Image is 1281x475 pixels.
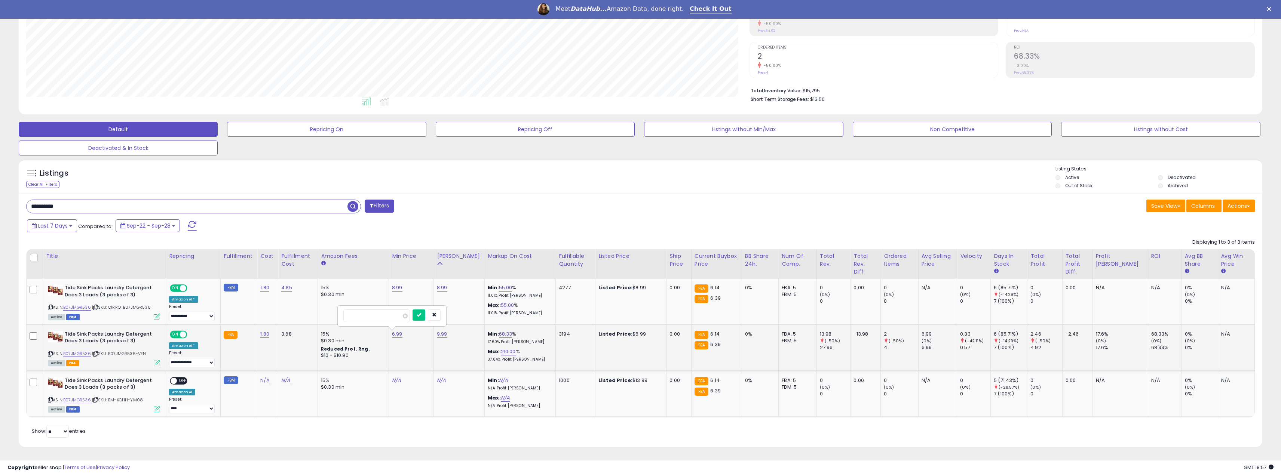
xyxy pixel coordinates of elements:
span: 2025-10-9 18:57 GMT [1244,464,1274,471]
div: $0.30 min [321,384,383,391]
div: 0 [820,377,851,384]
div: N/A [1096,377,1142,384]
span: 6.39 [710,387,721,394]
div: 0.00 [1066,377,1087,384]
span: Last 7 Days [38,222,68,229]
div: 6 (85.71%) [994,331,1027,337]
div: 0% [1185,344,1218,351]
small: -50.00% [761,21,781,27]
a: Check It Out [690,5,732,13]
span: | SKU: CIRRO-B07JMGR536 [92,304,151,310]
b: Total Inventory Value: [751,87,802,94]
div: 0.57 [960,344,990,351]
a: 6.99 [392,330,402,338]
div: ROI [1151,252,1179,260]
div: Total Rev. Diff. [854,252,877,276]
small: (0%) [1030,292,1041,297]
div: 0% [1185,391,1218,397]
div: FBM: 5 [782,291,810,298]
a: 8.99 [437,284,447,292]
div: Preset: [169,397,215,414]
label: Out of Stock [1065,182,1092,189]
div: 4 [884,344,918,351]
div: Markup on Cost [488,252,552,260]
span: 6.14 [710,377,720,384]
div: 6.99 [922,344,957,351]
div: 0% [1185,298,1218,305]
a: Privacy Policy [97,464,130,471]
p: 11.01% Profit [PERSON_NAME] [488,293,550,298]
img: 41o1+2hSriL._SL40_.jpg [48,284,63,296]
div: 0 [884,284,918,291]
small: (0%) [1096,338,1106,344]
div: 1000 [559,377,589,384]
b: Listed Price: [598,330,632,337]
div: 2.46 [1030,331,1062,337]
div: 0 [884,298,918,305]
small: Prev: N/A [1014,28,1029,33]
div: Fulfillable Quantity [559,252,592,268]
div: Avg Selling Price [922,252,954,268]
div: 0.00 [854,377,875,384]
div: Days In Stock [994,252,1024,268]
p: 17.60% Profit [PERSON_NAME] [488,339,550,345]
small: Prev: 68.33% [1014,70,1034,75]
a: N/A [499,377,508,384]
div: 27.96 [820,344,851,351]
div: 6.99 [922,331,957,337]
small: (0%) [820,292,830,297]
a: 9.99 [437,330,447,338]
small: Days In Stock. [994,268,998,275]
b: Listed Price: [598,284,632,291]
b: Tide Sink Packs Laundry Detergent Does 3 Loads (3 packs of 3) [65,284,156,300]
div: Num of Comp. [782,252,813,268]
small: FBA [695,341,708,349]
img: Profile image for Georgie [537,3,549,15]
small: (-14.29%) [999,338,1018,344]
th: The percentage added to the cost of goods (COGS) that forms the calculator for Min & Max prices. [485,249,556,279]
b: Min: [488,330,499,337]
div: Amazon AI * [169,296,198,303]
a: B07JMGR536 [63,397,91,403]
span: Ordered Items [758,46,998,50]
div: N/A [1221,331,1249,337]
button: Filters [365,200,394,213]
small: -50.00% [761,63,781,68]
a: 4.85 [281,284,292,292]
a: B07JMGR536 [63,351,91,357]
strong: Copyright [7,464,35,471]
div: BB Share 24h. [745,252,775,268]
div: 0.00 [669,377,686,384]
b: Max: [488,302,501,309]
div: Repricing [169,252,217,260]
b: Min: [488,284,499,291]
span: ROI [1014,46,1254,50]
div: 0.33 [960,331,990,337]
span: 6.14 [710,284,720,291]
small: Avg Win Price. [1221,268,1226,275]
div: Velocity [960,252,987,260]
p: 37.84% Profit [PERSON_NAME] [488,357,550,362]
small: (0%) [960,384,971,390]
div: Profit [PERSON_NAME] [1096,252,1145,268]
div: Preset: [169,351,215,367]
div: 0.00 [1066,284,1087,291]
div: 0% [1185,377,1218,384]
h2: 2 [758,52,998,62]
span: All listings currently available for purchase on Amazon [48,314,65,320]
div: 7 (100%) [994,344,1027,351]
b: Max: [488,394,501,401]
div: $8.99 [598,284,661,291]
div: ASIN: [48,284,160,319]
b: Reduced Prof. Rng. [321,346,370,352]
div: 0% [745,331,773,337]
div: Fulfillment [224,252,254,260]
small: (0%) [1185,338,1195,344]
div: N/A [1151,377,1176,384]
div: Amazon Fees [321,252,386,260]
span: 6.39 [710,341,721,348]
span: ON [171,285,180,292]
button: Non Competitive [853,122,1052,137]
div: N/A [1221,377,1249,384]
b: Tide Sink Packs Laundry Detergent Does 3 Loads (3 packs of 3) [65,331,156,346]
